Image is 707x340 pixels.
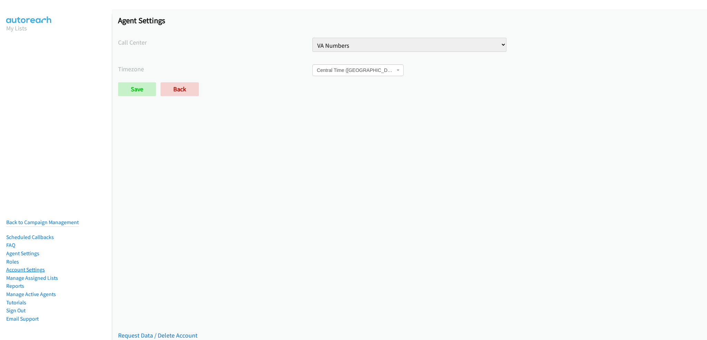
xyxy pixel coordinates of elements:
[6,24,27,32] a: My Lists
[6,234,54,240] a: Scheduled Callbacks
[118,38,312,47] label: Call Center
[118,64,312,74] label: Timezone
[6,250,39,257] a: Agent Settings
[118,16,701,25] h1: Agent Settings
[118,82,156,96] input: Save
[6,315,39,322] a: Email Support
[118,331,197,339] a: Request Data / Delete Account
[6,242,15,248] a: FAQ
[6,219,79,226] a: Back to Campaign Management
[312,64,404,76] span: Central Time (US & Canada)
[6,291,56,297] a: Manage Active Agents
[6,299,26,306] a: Tutorials
[161,82,199,96] a: Back
[317,67,395,74] span: Central Time (US & Canada)
[6,266,45,273] a: Account Settings
[6,283,24,289] a: Reports
[6,275,58,281] a: Manage Assigned Lists
[6,258,19,265] a: Roles
[6,307,26,314] a: Sign Out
